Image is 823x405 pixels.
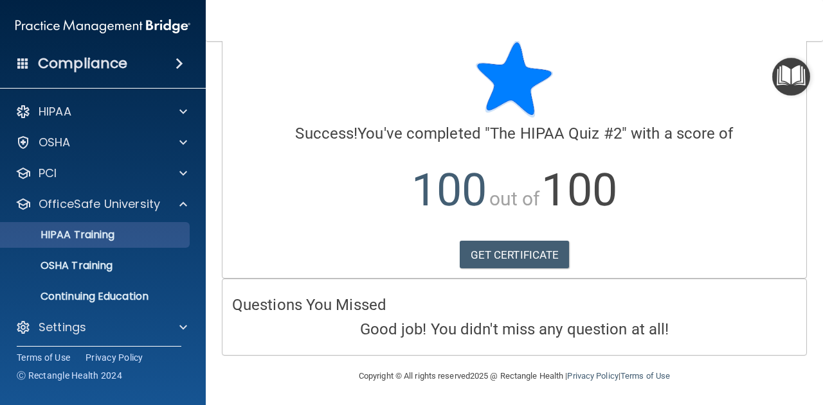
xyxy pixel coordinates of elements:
[38,55,127,73] h4: Compliance
[15,135,187,150] a: OSHA
[541,164,617,216] span: 100
[489,187,540,210] span: out of
[232,125,797,142] h4: You've completed " " with a score of
[17,369,122,382] span: Ⓒ Rectangle Health 2024
[8,228,114,241] p: HIPAA Training
[15,196,187,212] a: OfficeSafe University
[490,125,622,142] span: The HIPAA Quiz #2
[476,40,553,117] img: blue-star-rounded.9d042014.png
[8,259,113,272] p: OSHA Training
[232,297,797,313] h4: Questions You Missed
[460,241,570,269] a: GET CERTIFICATE
[15,166,187,181] a: PCI
[567,371,618,381] a: Privacy Policy
[39,135,71,150] p: OSHA
[15,13,190,39] img: PMB logo
[39,196,160,212] p: OfficeSafe University
[86,351,143,364] a: Privacy Policy
[15,320,187,335] a: Settings
[15,104,187,119] a: HIPAA
[8,290,184,303] p: Continuing Education
[39,104,71,119] p: HIPAA
[280,356,749,397] div: Copyright © All rights reserved 2025 @ Rectangle Health | |
[620,371,670,381] a: Terms of Use
[17,351,70,364] a: Terms of Use
[39,320,86,335] p: Settings
[411,164,487,216] span: 100
[295,125,357,142] span: Success!
[772,58,810,96] button: Open Resource Center
[232,321,797,338] h4: Good job! You didn't miss any question at all!
[39,166,57,181] p: PCI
